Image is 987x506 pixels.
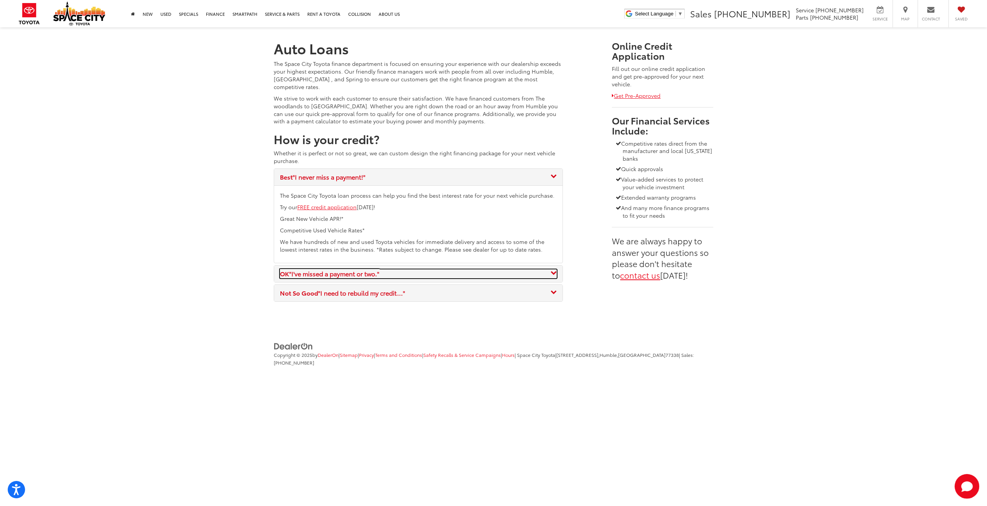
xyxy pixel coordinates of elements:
[274,94,563,125] p: We strive to work with each customer to ensure their satisfaction. We have financed customers fro...
[612,235,713,281] p: We are always happy to answer your questions so please don't hesitate to [DATE]!
[274,60,563,91] p: The Space City Toyota finance department is focused on ensuring your experience with our dealersh...
[871,16,889,22] span: Service
[815,6,864,14] span: [PHONE_NUMBER]
[280,288,318,297] strong: Not So Good
[280,269,289,278] strong: OK
[280,269,557,278] a: OK"I've missed a payment or two."
[623,140,713,163] li: Competitive rates direct from the manufacturer and local [US_STATE] banks
[312,351,339,358] span: by
[422,351,501,358] span: |
[612,40,713,61] h3: Online Credit Application
[423,351,501,358] a: Safety Recalls & Service Campaigns, Opens in a new tab
[280,269,557,278] div: "I've missed a payment or two."
[280,226,557,234] p: Competitive Used Vehicle Rates*
[318,351,339,358] a: DealerOn Home Page
[358,351,374,358] span: |
[280,192,557,199] p: The Space City Toyota loan process can help you find the best interest rate for your next vehicle...
[955,474,979,499] button: Toggle Chat Window
[375,351,422,358] a: Terms and Conditions
[280,173,557,182] div: "I never miss a payment!"
[600,351,618,358] span: Humble,
[953,16,970,22] span: Saved
[556,351,600,358] span: [STREET_ADDRESS],
[53,2,105,25] img: Space City Toyota
[796,6,814,14] span: Service
[274,359,314,366] span: [PHONE_NUMBER]
[274,149,563,165] p: Whether it is perfect or not so great, we can custom design the right financing package for your ...
[502,351,515,358] a: Hours
[955,474,979,499] svg: Start Chat
[612,92,660,99] a: Get Pre-Approved
[274,40,563,56] h1: Auto Loans
[635,11,683,17] a: Select Language​
[690,7,712,20] span: Sales
[280,289,557,298] a: Not So Good"I need to rebuild my credit..."
[618,351,665,358] span: [GEOGRAPHIC_DATA]
[623,193,713,201] li: Extended warranty programs
[810,13,858,21] span: [PHONE_NUMBER]
[359,351,374,358] a: Privacy
[922,16,940,22] span: Contact
[612,65,713,88] p: Fill out our online credit application and get pre-approved for your next vehicle.
[501,351,515,358] span: |
[274,342,313,351] img: DealerOn
[280,289,557,298] div: "I need to rebuild my credit..."
[374,351,422,358] span: |
[678,11,683,17] span: ▼
[280,238,557,253] p: We have hundreds of new and used Toyota vehicles for immediate delivery and access to some of the...
[515,351,555,358] span: | Space City Toyota
[339,351,358,358] span: |
[274,351,312,358] span: Copyright © 2025
[796,13,808,21] span: Parts
[274,342,313,350] a: DealerOn
[623,204,713,219] li: And many more finance programs to fit your needs
[665,351,679,358] span: 77338
[280,203,557,211] p: Try our [DATE]!
[340,351,358,358] a: Sitemap
[297,203,357,211] a: FREE credit application
[555,351,679,358] span: |
[714,7,790,20] span: [PHONE_NUMBER]
[897,16,914,22] span: Map
[620,269,660,281] a: contact us
[612,115,713,136] h3: Our Financial Services Include:
[623,175,713,191] li: Value-added services to protect your vehicle investment
[623,165,713,173] li: Quick approvals
[274,133,563,145] h2: How is your credit?
[280,173,557,182] a: Best"I never miss a payment!"
[280,215,557,222] p: Great New Vehicle APR!*
[635,11,674,17] span: Select Language
[280,172,293,181] strong: Best
[675,11,676,17] span: ​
